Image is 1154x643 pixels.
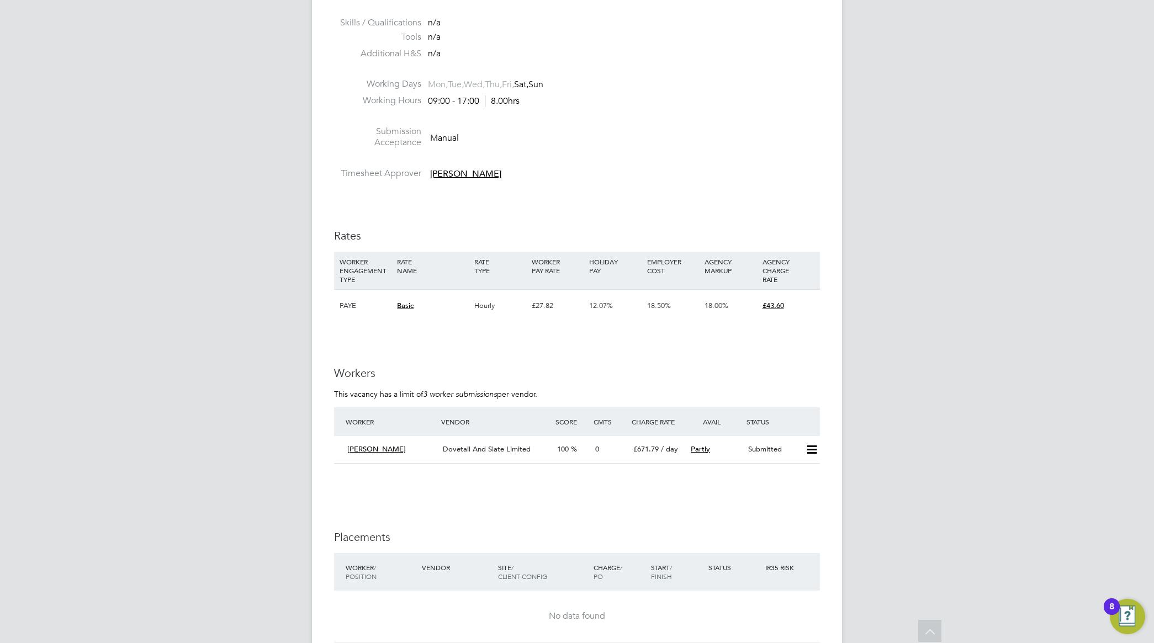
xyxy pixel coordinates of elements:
em: 3 worker submissions [423,389,497,399]
span: [PERSON_NAME] [347,444,406,454]
span: 18.00% [705,301,728,310]
div: No data found [345,610,809,622]
span: Manual [430,132,459,143]
h3: Rates [334,228,820,243]
div: Cmts [591,412,629,432]
div: Status [744,412,820,432]
span: Tue, [448,79,464,90]
span: Thu, [485,79,502,90]
span: £671.79 [633,444,659,454]
span: n/a [428,48,441,59]
div: WORKER ENGAGEMENT TYPE [337,252,394,289]
div: Score [553,412,591,432]
div: Charge Rate [629,412,686,432]
div: RATE NAME [394,252,471,280]
span: / PO [594,563,622,581]
div: AGENCY CHARGE RATE [760,252,817,289]
div: WORKER PAY RATE [529,252,586,280]
div: Submitted [744,440,801,459]
label: Additional H&S [334,48,421,60]
div: Charge [591,557,648,586]
span: n/a [428,17,441,28]
span: 18.50% [647,301,671,310]
div: PAYE [337,290,394,322]
div: IR35 Risk [763,557,801,577]
div: Vendor [438,412,553,432]
div: £27.82 [529,290,586,322]
span: / Client Config [498,563,547,581]
span: / day [661,444,678,454]
span: 12.07% [589,301,613,310]
span: / Position [346,563,377,581]
label: Submission Acceptance [334,126,421,149]
span: 100 [557,444,569,454]
h3: Workers [334,366,820,380]
div: Status [706,557,763,577]
span: 8.00hrs [485,95,520,107]
h3: Placements [334,530,820,544]
div: 09:00 - 17:00 [428,95,520,107]
div: Avail [686,412,744,432]
span: Mon, [428,79,448,90]
div: AGENCY MARKUP [702,252,759,280]
div: Site [495,557,591,586]
span: Basic [397,301,414,310]
span: / Finish [651,563,672,581]
label: Tools [334,31,421,43]
span: Sat, [514,79,528,90]
label: Skills / Qualifications [334,17,421,29]
span: [PERSON_NAME] [430,168,501,179]
div: Worker [343,412,438,432]
span: Partly [691,444,710,454]
div: Vendor [419,557,495,577]
div: Start [648,557,706,586]
label: Working Days [334,78,421,90]
div: RATE TYPE [472,252,529,280]
span: n/a [428,31,441,42]
span: 0 [595,444,599,454]
div: Worker [343,557,419,586]
span: £43.60 [763,301,784,310]
div: 8 [1109,607,1114,621]
div: Hourly [472,290,529,322]
span: Sun [528,79,543,90]
div: EMPLOYER COST [644,252,702,280]
label: Working Hours [334,95,421,107]
span: Wed, [464,79,485,90]
span: Fri, [502,79,514,90]
label: Timesheet Approver [334,168,421,179]
div: HOLIDAY PAY [586,252,644,280]
span: Dovetail And Slate Limited [443,444,531,454]
p: This vacancy has a limit of per vendor. [334,389,820,399]
button: Open Resource Center, 8 new notifications [1110,599,1145,634]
